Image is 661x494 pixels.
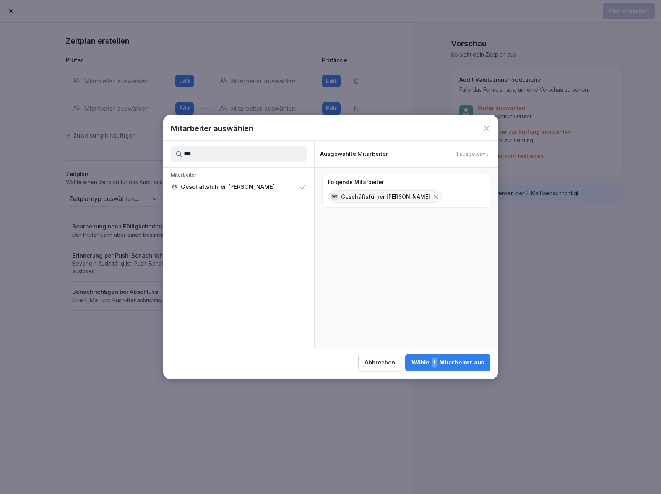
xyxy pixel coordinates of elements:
span: 1 [432,358,437,368]
button: Wähle1Mitarbeiter aus [405,354,490,371]
p: Ausgewählte Mitarbeiter [320,151,388,157]
button: Abbrechen [358,354,401,371]
div: GS [172,184,178,190]
div: GS [331,193,339,201]
div: Abbrechen [365,358,395,367]
p: Folgende Mitarbeiter [328,179,384,186]
div: Wähle Mitarbeiter aus [411,358,484,368]
h1: Mitarbeiter auswählen [171,123,253,134]
p: Mitarbeiter [163,172,314,180]
p: Geschäftsführer [PERSON_NAME] [181,183,275,191]
p: 1 ausgewählt [456,151,488,157]
p: Geschäftsführer [PERSON_NAME] [341,193,430,201]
